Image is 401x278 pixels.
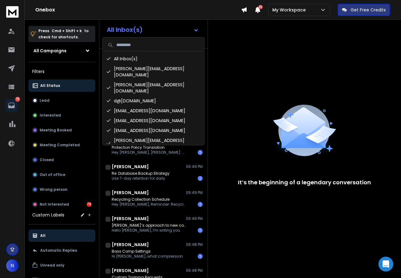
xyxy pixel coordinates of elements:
[112,223,186,228] p: [PERSON_NAME]’s approach to new contacts
[198,150,203,155] div: 1
[238,178,371,187] p: It’s the beginning of a legendary conversation
[186,268,203,273] p: 06:48 PM
[112,202,186,207] p: Hey [PERSON_NAME], Reminder: Recycling pickup
[35,6,241,14] h1: Onebox
[104,135,203,152] div: [PERSON_NAME][EMAIL_ADDRESS][DOMAIN_NAME]
[6,259,19,272] span: N
[104,106,203,116] div: [EMAIL_ADDRESS][DOMAIN_NAME]
[6,6,19,18] img: logo
[112,254,183,259] p: Hi [PERSON_NAME], what compression
[186,242,203,247] p: 06:48 PM
[28,67,95,76] h3: Filters
[112,197,186,202] p: Recycling Collection Schedule
[112,216,149,222] h1: [PERSON_NAME]
[112,171,170,176] p: Re: Database Backup Strategy
[51,27,83,34] span: Cmd + Shift + k
[198,254,203,259] div: 1
[40,157,54,162] p: Closed
[112,150,186,155] p: Hey [PERSON_NAME], [PERSON_NAME]: Need child
[198,228,203,233] div: 1
[112,267,149,274] h1: [PERSON_NAME]
[104,54,203,64] div: All Inbox(s)
[104,126,203,135] div: [EMAIL_ADDRESS][DOMAIN_NAME]
[186,164,203,169] p: 06:49 PM
[112,242,149,248] h1: [PERSON_NAME]
[40,98,50,103] p: Lead
[40,83,60,88] p: All Status
[38,28,88,40] p: Press to check for shortcuts.
[104,116,203,126] div: [EMAIL_ADDRESS][DOMAIN_NAME]
[112,190,149,196] h1: [PERSON_NAME]
[40,248,77,253] p: Automatic Replies
[40,263,64,268] p: Unread only
[112,176,170,181] p: Use 7-day retention for daily
[40,202,69,207] p: Not Interested
[351,7,386,13] p: Get Free Credits
[112,228,186,233] p: Hello [PERSON_NAME], I'm writing you
[186,190,203,195] p: 06:49 PM
[258,5,263,9] span: 50
[186,216,203,221] p: 06:49 PM
[112,249,183,254] p: Bass Comp Settings
[40,128,72,133] p: Meeting Booked
[40,233,45,238] p: All
[104,80,203,96] div: [PERSON_NAME][EMAIL_ADDRESS][DOMAIN_NAME]
[198,202,203,207] div: 1
[104,96,203,106] div: d@[DOMAIN_NAME]
[378,257,393,272] div: Open Intercom Messenger
[33,48,67,54] h1: All Campaigns
[40,187,67,192] p: Wrong person
[272,7,308,13] p: My Workspace
[112,164,149,170] h1: [PERSON_NAME]
[112,145,186,150] p: Protection Policy Translation
[87,202,92,207] div: 78
[198,176,203,181] div: 1
[40,143,80,148] p: Meeting Completed
[40,113,61,118] p: Interested
[32,212,64,218] h3: Custom Labels
[107,27,143,33] h1: All Inbox(s)
[104,64,203,80] div: [PERSON_NAME][EMAIL_ADDRESS][DOMAIN_NAME]
[40,172,65,177] p: Out of office
[15,97,20,102] p: 78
